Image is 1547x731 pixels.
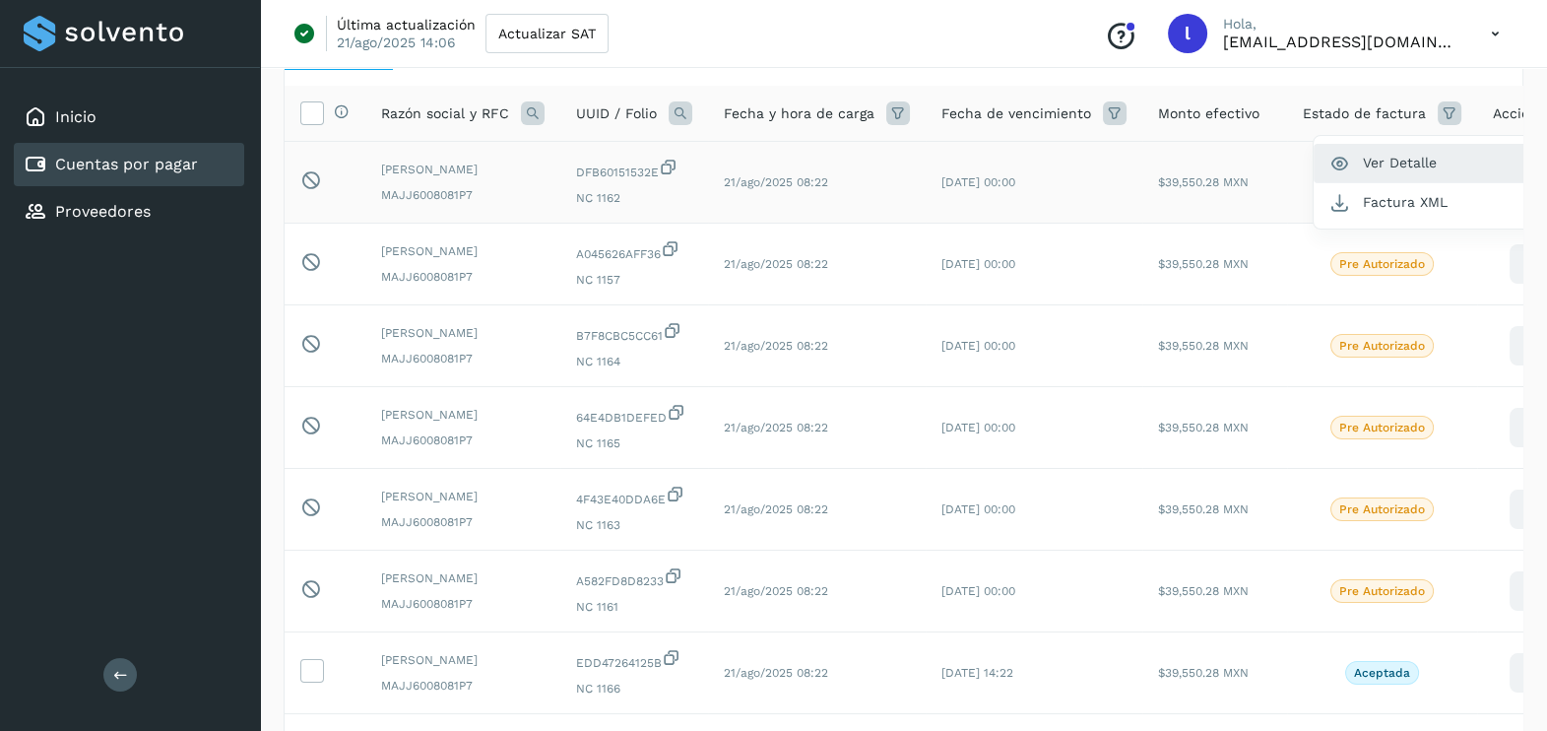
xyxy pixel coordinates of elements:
a: Proveedores [55,202,151,221]
a: Inicio [55,107,97,126]
div: Cuentas por pagar [14,143,244,186]
a: Cuentas por pagar [55,155,198,173]
div: Inicio [14,96,244,139]
div: Proveedores [14,190,244,233]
